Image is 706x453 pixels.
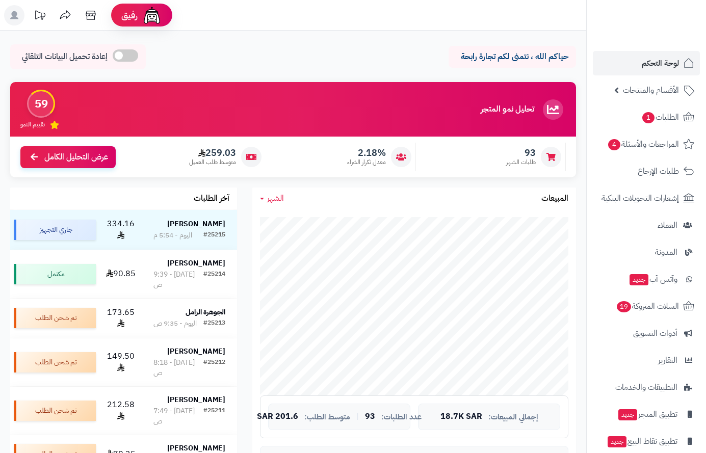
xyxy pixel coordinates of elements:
a: المراجعات والأسئلة4 [593,132,700,156]
div: [DATE] - 8:18 ص [153,358,203,378]
span: إجمالي المبيعات: [488,413,538,421]
a: إشعارات التحويلات البنكية [593,186,700,210]
div: #25214 [203,270,225,290]
span: متوسط الطلب: [304,413,350,421]
h3: تحليل نمو المتجر [481,105,534,114]
span: الأقسام والمنتجات [623,83,679,97]
span: أدوات التسويق [633,326,677,340]
a: لوحة التحكم [593,51,700,75]
span: 93 [365,412,375,421]
span: إعادة تحميل البيانات التلقائي [22,51,108,63]
span: العملاء [658,218,677,232]
p: حياكم الله ، نتمنى لكم تجارة رابحة [456,51,568,63]
div: #25215 [203,230,225,241]
strong: الجوهرة الزامل [186,307,225,317]
td: 173.65 [100,299,142,338]
span: السلات المتروكة [616,299,679,313]
strong: [PERSON_NAME] [167,394,225,405]
span: 2.18% [347,147,386,158]
a: العملاء [593,213,700,237]
a: الشهر [260,193,284,204]
span: 259.03 [189,147,236,158]
span: عرض التحليل الكامل [44,151,108,163]
span: وآتس آب [629,272,677,286]
div: #25213 [203,318,225,329]
span: تطبيق نقاط البيع [607,434,677,448]
strong: [PERSON_NAME] [167,346,225,357]
a: تحديثات المنصة [27,5,53,28]
span: لوحة التحكم [642,56,679,70]
a: الطلبات1 [593,105,700,129]
span: التقارير [658,353,677,367]
span: تطبيق المتجر [617,407,677,421]
div: [DATE] - 7:49 ص [153,406,203,427]
span: عدد الطلبات: [381,413,422,421]
div: تم شحن الطلب [14,352,96,372]
td: 149.50 [100,338,142,386]
div: اليوم - 9:35 ص [153,318,197,329]
span: جديد [618,409,637,420]
div: #25212 [203,358,225,378]
span: طلبات الإرجاع [638,164,679,178]
span: طلبات الشهر [506,158,536,167]
span: 93 [506,147,536,158]
img: ai-face.png [142,5,162,25]
span: 201.6 SAR [257,412,298,421]
div: جاري التجهيز [14,220,96,240]
span: 1 [642,112,655,123]
span: تقييم النمو [20,120,45,129]
span: المدونة [655,245,677,259]
span: 18.7K SAR [440,412,482,421]
span: | [356,413,359,420]
a: تطبيق المتجرجديد [593,402,700,427]
div: تم شحن الطلب [14,308,96,328]
span: 4 [608,139,620,150]
span: متوسط طلب العميل [189,158,236,167]
div: اليوم - 5:54 م [153,230,192,241]
span: 19 [617,301,631,312]
a: المدونة [593,240,700,264]
span: إشعارات التحويلات البنكية [602,191,679,205]
td: 90.85 [100,250,142,298]
h3: آخر الطلبات [194,194,229,203]
span: جديد [608,436,626,447]
span: المراجعات والأسئلة [607,137,679,151]
strong: [PERSON_NAME] [167,258,225,269]
strong: [PERSON_NAME] [167,219,225,229]
div: مكتمل [14,264,96,284]
div: #25211 [203,406,225,427]
span: الشهر [267,192,284,204]
h3: المبيعات [541,194,568,203]
img: logo-2.png [637,29,696,50]
div: [DATE] - 9:39 ص [153,270,203,290]
a: أدوات التسويق [593,321,700,345]
span: التطبيقات والخدمات [615,380,677,394]
a: السلات المتروكة19 [593,294,700,318]
td: 334.16 [100,210,142,250]
span: رفيق [121,9,138,21]
a: طلبات الإرجاع [593,159,700,183]
div: تم شحن الطلب [14,401,96,421]
a: عرض التحليل الكامل [20,146,116,168]
a: التطبيقات والخدمات [593,375,700,399]
span: الطلبات [641,110,679,124]
td: 212.58 [100,387,142,435]
a: وآتس آبجديد [593,267,700,291]
span: جديد [630,274,648,285]
a: التقارير [593,348,700,372]
span: معدل تكرار الشراء [347,158,386,167]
